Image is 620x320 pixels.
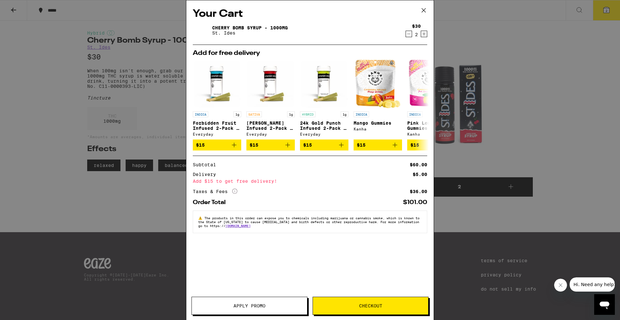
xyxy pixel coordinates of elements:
[594,294,615,315] iframe: Button to launch messaging window
[354,139,402,150] button: Add to bag
[246,60,295,108] img: Everyday - Jack Herer Infused 2-Pack - 1g
[406,31,412,37] button: Decrement
[341,111,348,117] p: 1g
[570,277,615,292] iframe: Message from company
[355,60,400,108] img: Kanha - Mango Gummies
[225,224,251,228] a: [DOMAIN_NAME]
[407,139,456,150] button: Add to bag
[354,127,402,131] div: Kanha
[409,60,454,108] img: Kanha - Pink Lemonade Gummies
[212,25,288,30] a: Cherry Bomb Syrup - 1000mg
[287,111,295,117] p: 1g
[313,297,429,315] button: Checkout
[354,120,402,126] p: Mango Gummies
[246,60,295,139] a: Open page for Jack Herer Infused 2-Pack - 1g from Everyday
[407,132,456,136] div: Kanha
[407,111,423,117] p: INDICA
[198,216,419,228] span: The products in this order can expose you to chemicals including marijuana or cannabis smoke, whi...
[246,111,262,117] p: SATIVA
[193,50,427,57] h2: Add for free delivery
[407,60,456,139] a: Open page for Pink Lemonade Gummies from Kanha
[193,21,211,39] img: Cherry Bomb Syrup - 1000mg
[410,162,427,167] div: $60.00
[413,172,427,177] div: $5.00
[193,139,241,150] button: Add to bag
[410,189,427,194] div: $36.00
[193,7,427,21] h2: Your Cart
[4,5,46,10] span: Hi. Need any help?
[412,32,421,37] div: 2
[300,60,348,139] a: Open page for 24k Gold Punch Infused 2-Pack - 1g from Everyday
[193,60,241,108] img: Everyday - Forbidden Fruit Infused 2-Pack - 1g
[198,216,204,220] span: ⚠️
[246,132,295,136] div: Everyday
[196,142,205,148] span: $15
[193,162,221,167] div: Subtotal
[421,31,427,37] button: Increment
[212,30,288,36] p: St. Ides
[233,304,265,308] span: Apply Promo
[410,142,419,148] span: $15
[300,60,348,108] img: Everyday - 24k Gold Punch Infused 2-Pack - 1g
[246,120,295,131] p: [PERSON_NAME] Infused 2-Pack - 1g
[193,111,208,117] p: INDICA
[554,279,567,292] iframe: Close message
[300,111,315,117] p: HYBRID
[359,304,382,308] span: Checkout
[300,120,348,131] p: 24k Gold Punch Infused 2-Pack - 1g
[193,179,427,183] div: Add $15 to get free delivery!
[354,111,369,117] p: INDICA
[193,200,230,205] div: Order Total
[193,60,241,139] a: Open page for Forbidden Fruit Infused 2-Pack - 1g from Everyday
[354,60,402,139] a: Open page for Mango Gummies from Kanha
[412,24,421,29] div: $30
[191,297,307,315] button: Apply Promo
[357,142,366,148] span: $15
[403,200,427,205] div: $101.00
[246,139,295,150] button: Add to bag
[250,142,258,148] span: $15
[193,189,237,194] div: Taxes & Fees
[193,120,241,131] p: Forbidden Fruit Infused 2-Pack - 1g
[303,142,312,148] span: $15
[193,172,221,177] div: Delivery
[233,111,241,117] p: 1g
[300,132,348,136] div: Everyday
[407,120,456,131] p: Pink Lemonade Gummies
[193,132,241,136] div: Everyday
[300,139,348,150] button: Add to bag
